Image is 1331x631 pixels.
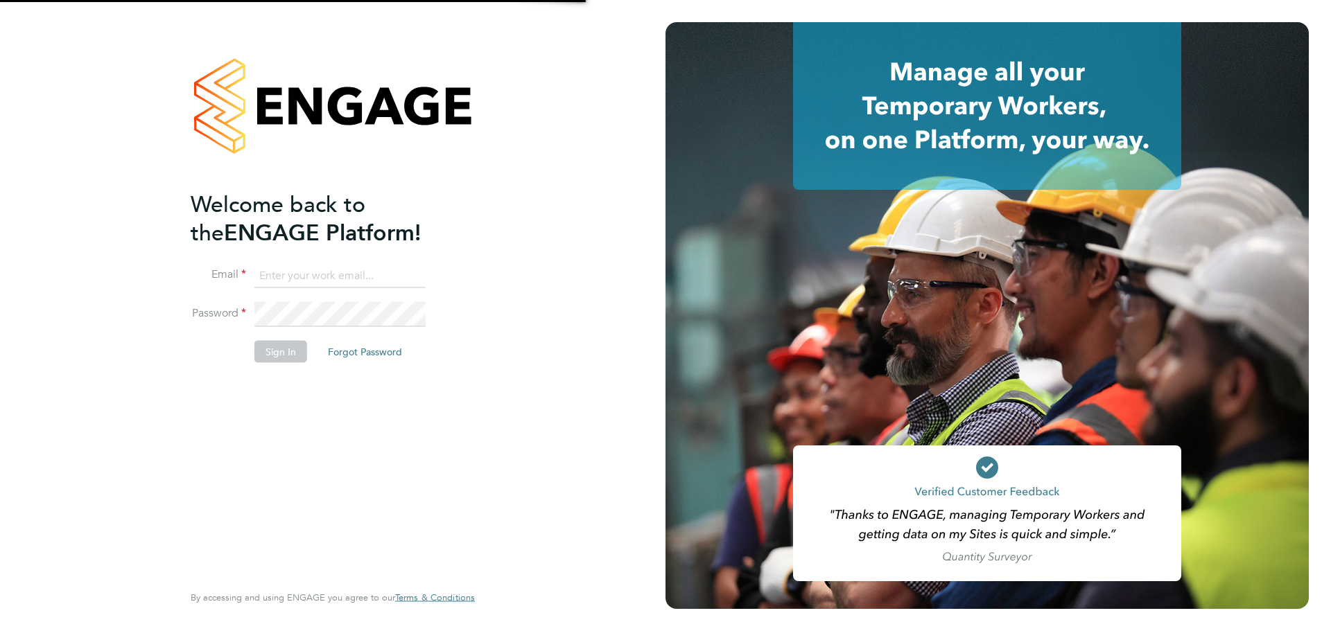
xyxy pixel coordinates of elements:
button: Forgot Password [317,341,413,363]
a: Terms & Conditions [395,592,475,603]
button: Sign In [254,341,307,363]
span: By accessing and using ENGAGE you agree to our [191,592,475,603]
label: Password [191,306,246,321]
h2: ENGAGE Platform! [191,190,461,247]
label: Email [191,267,246,282]
input: Enter your work email... [254,263,426,288]
span: Welcome back to the [191,190,365,246]
span: Terms & Conditions [395,592,475,603]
